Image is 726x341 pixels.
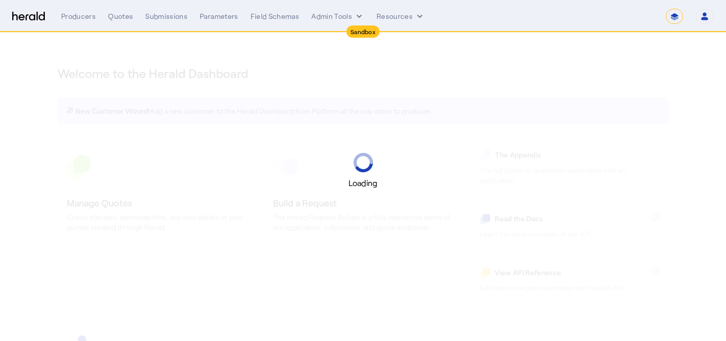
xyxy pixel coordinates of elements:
div: Submissions [145,11,187,21]
img: Herald Logo [12,12,45,21]
div: Quotes [108,11,133,21]
div: Parameters [200,11,238,21]
button: Resources dropdown menu [377,11,425,21]
div: Producers [61,11,96,21]
div: Sandbox [346,25,380,38]
div: Field Schemas [251,11,300,21]
button: internal dropdown menu [311,11,364,21]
